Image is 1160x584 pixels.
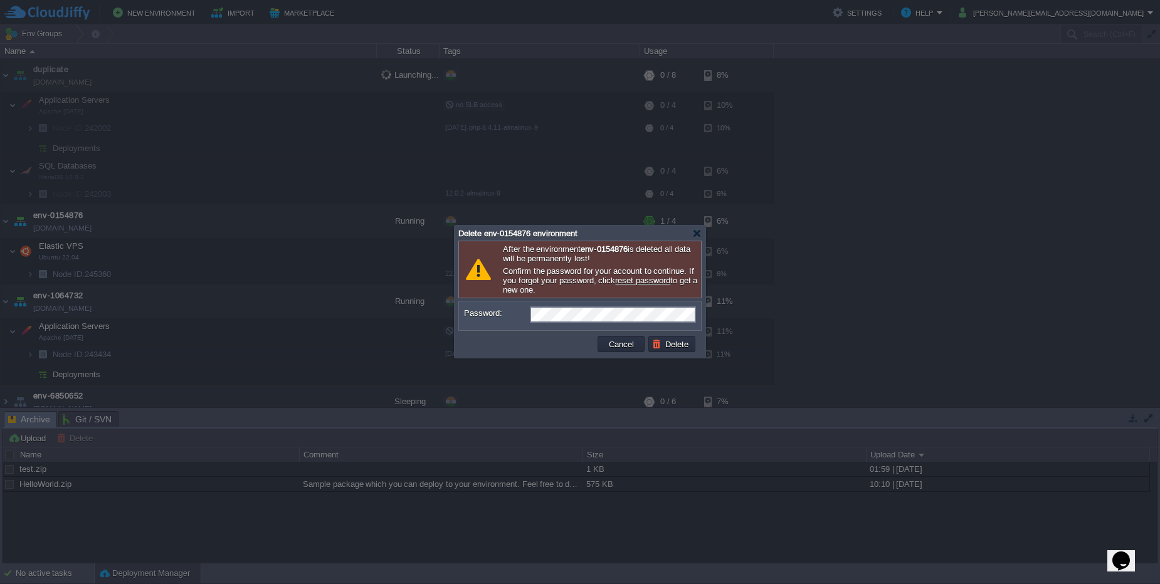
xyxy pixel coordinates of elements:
[605,338,638,350] button: Cancel
[581,244,627,254] b: env-0154876
[458,229,577,238] span: Delete env-0154876 environment
[652,338,692,350] button: Delete
[464,306,529,320] label: Password:
[1107,534,1147,571] iframe: chat widget
[615,276,670,285] a: reset password
[503,244,698,263] p: After the environment is deleted all data will be permanently lost!
[503,266,698,295] p: Confirm the password for your account to continue. If you forgot your password, click to get a ne...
